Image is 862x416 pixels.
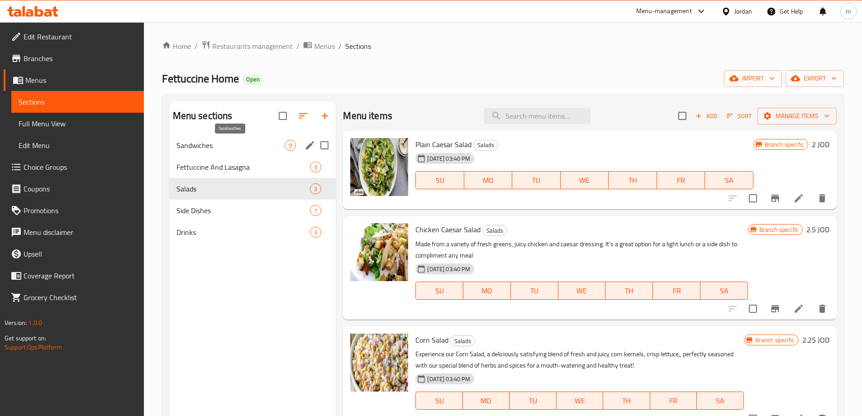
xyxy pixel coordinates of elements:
button: import [724,70,782,87]
span: MO [467,284,507,297]
li: / [195,41,198,52]
div: Sandwiches9edit [169,134,336,156]
button: FR [653,282,700,300]
span: Add [694,111,719,121]
span: Open [243,76,263,83]
span: Chicken Caesar Salad [415,223,481,236]
p: Made from a variety of fresh greens, juicy chicken and caesar dressing. It's a great option for a... [415,239,748,261]
div: Salads [473,140,498,151]
a: Menus [303,40,335,52]
span: Coverage Report [24,270,137,281]
button: TU [511,282,558,300]
input: search [484,108,591,124]
div: Jordan [734,6,752,16]
a: Home [162,41,191,52]
span: TU [513,394,553,407]
h6: 2.5 JOD [806,223,829,236]
span: TH [612,174,653,187]
span: MO [467,394,506,407]
button: SU [415,171,464,189]
button: delete [811,187,833,209]
a: Promotions [4,200,144,221]
span: 3 [310,185,321,193]
a: Choice Groups [4,156,144,178]
span: Edit Menu [19,140,137,151]
span: Corn Salad [415,333,448,347]
span: Choice Groups [24,162,137,172]
button: FR [650,392,697,410]
span: Get support on: [5,332,46,344]
button: MO [463,392,510,410]
a: Edit menu item [793,303,804,314]
span: Branch specific [761,140,808,149]
button: SA [705,171,753,189]
span: Sort [727,111,752,121]
h6: 2.25 JOD [802,334,829,346]
button: delete [811,298,833,320]
span: Menus [25,75,137,86]
button: export [786,70,844,87]
span: Upsell [24,249,137,259]
span: 3 [310,228,321,237]
a: Edit Restaurant [4,26,144,48]
button: MO [464,171,513,189]
a: Upsell [4,243,144,265]
span: Select all sections [273,106,292,125]
a: Edit menu item [793,193,804,204]
span: Menus [314,41,335,52]
a: Sections [11,91,144,113]
h2: Menu items [343,109,392,123]
div: Fettuccine And Lasagna3 [169,156,336,178]
a: Coverage Report [4,265,144,287]
button: MO [463,282,511,300]
span: Fettuccine And Lasagna [176,162,310,172]
span: SU [419,174,460,187]
span: Branch specific [752,336,798,344]
span: Edit Restaurant [24,31,137,42]
div: items [310,227,321,238]
span: SA [704,284,744,297]
span: Salads [474,140,498,150]
span: Menu disclaimer [24,227,137,238]
span: TH [607,394,647,407]
span: [DATE] 03:40 PM [424,375,474,383]
button: Add [692,109,721,123]
button: FR [657,171,705,189]
span: 3 [310,163,321,172]
button: TH [603,392,650,410]
nav: breadcrumb [162,40,844,52]
span: Promotions [24,205,137,216]
span: 1 [310,206,321,215]
div: Menu-management [636,6,692,17]
span: WE [560,394,600,407]
div: Drinks [176,227,310,238]
span: Salads [451,336,475,346]
h6: 2 JOD [812,138,829,151]
li: / [338,41,342,52]
span: Restaurants management [212,41,293,52]
div: Salads3 [169,178,336,200]
p: Experience our Corn Salad, a deliciously satisfying blend of fresh and juicy corn kernels, crisp ... [415,349,743,371]
a: Menu disclaimer [4,221,144,243]
div: Open [243,74,263,85]
a: Menus [4,69,144,91]
button: Add section [314,105,336,127]
button: TU [512,171,561,189]
span: WE [564,174,605,187]
span: Coupons [24,183,137,194]
span: Sections [345,41,371,52]
span: Sections [19,96,137,107]
button: WE [557,392,604,410]
span: FR [657,284,697,297]
div: items [285,140,296,151]
span: Grocery Checklist [24,292,137,303]
span: TU [514,284,555,297]
button: Sort [724,109,754,123]
button: WE [558,282,606,300]
span: m [846,6,851,16]
span: Salads [483,225,507,236]
button: TH [609,171,657,189]
span: 1.0.0 [28,317,42,329]
span: [DATE] 03:40 PM [424,265,474,273]
div: Drinks3 [169,221,336,243]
